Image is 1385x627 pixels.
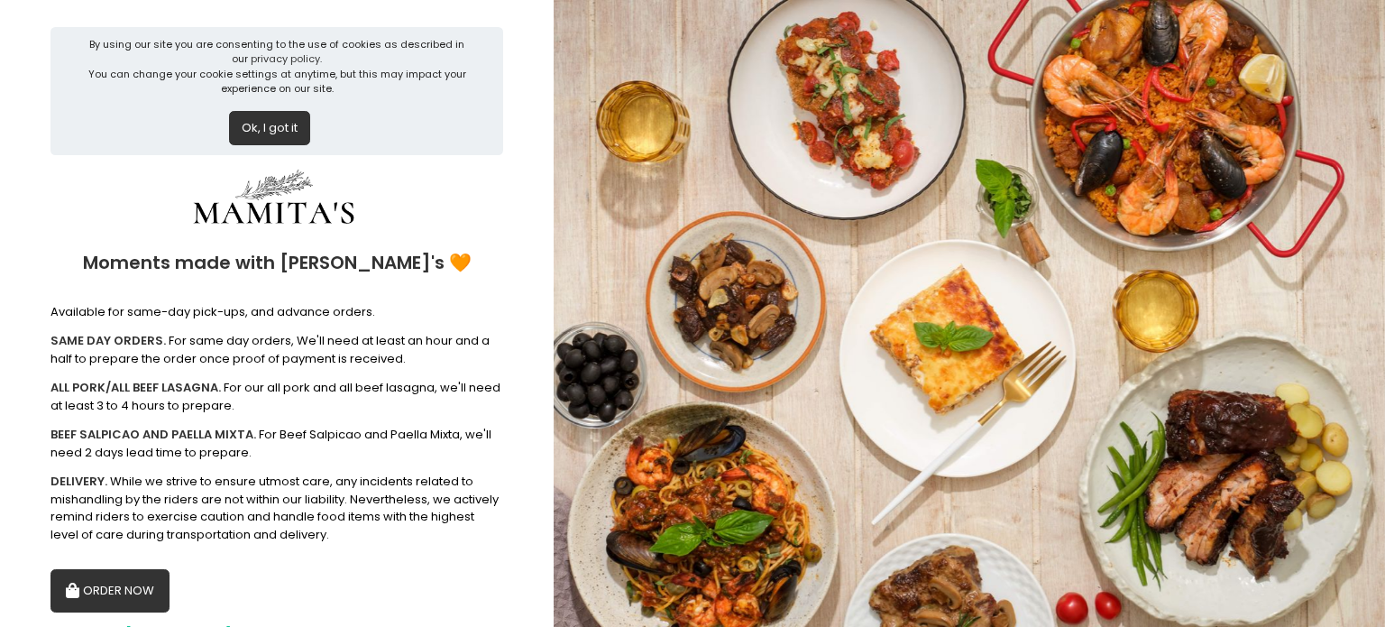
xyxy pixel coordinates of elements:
button: ORDER NOW [50,569,170,613]
div: For Beef Salpicao and Paella Mixta, we'll need 2 days lead time to prepare. [50,426,503,461]
div: Available for same-day pick-ups, and advance orders. [50,303,503,321]
button: Ok, I got it [229,111,310,145]
b: ALL PORK/ALL BEEF LASAGNA. [50,379,221,396]
b: BEEF SALPICAO AND PAELLA MIXTA. [50,426,256,443]
div: By using our site you are consenting to the use of cookies as described in our You can change you... [81,37,473,97]
img: Mamitas PH [139,167,409,235]
div: For our all pork and all beef lasagna, we'll need at least 3 to 4 hours to prepare. [50,379,503,414]
a: privacy policy. [251,51,322,66]
b: SAME DAY ORDERS. [50,332,166,349]
b: DELIVERY. [50,473,107,490]
div: While we strive to ensure utmost care, any incidents related to mishandling by the riders are not... [50,473,503,543]
div: Moments made with [PERSON_NAME]'s 🧡 [50,235,503,291]
div: For same day orders, We'll need at least an hour and a half to prepare the order once proof of pa... [50,332,503,367]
